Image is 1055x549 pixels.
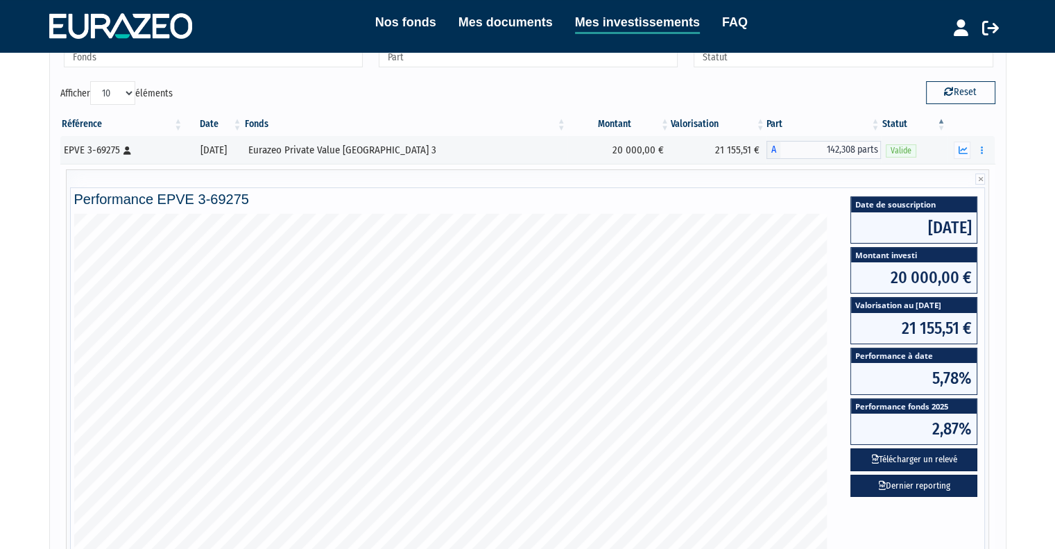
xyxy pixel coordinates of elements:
th: Référence : activer pour trier la colonne par ordre croissant [60,112,185,136]
span: 2,87% [851,414,977,444]
span: Performance à date [851,348,977,363]
th: Date: activer pour trier la colonne par ordre croissant [184,112,243,136]
span: Date de souscription [851,197,977,212]
img: 1732889491-logotype_eurazeo_blanc_rvb.png [49,13,192,38]
th: Montant: activer pour trier la colonne par ordre croissant [567,112,671,136]
div: [DATE] [189,143,238,158]
td: 20 000,00 € [567,136,671,164]
select: Afficheréléments [90,81,135,105]
a: Mes investissements [575,12,700,34]
div: A - Eurazeo Private Value Europe 3 [766,141,882,159]
span: Valide [886,144,916,158]
th: Valorisation: activer pour trier la colonne par ordre croissant [671,112,766,136]
span: Performance fonds 2025 [851,399,977,414]
h4: Performance EPVE 3-69275 [74,192,981,207]
a: FAQ [722,12,748,32]
th: Statut : activer pour trier la colonne par ordre d&eacute;croissant [881,112,947,136]
span: Montant investi [851,248,977,262]
a: Dernier reporting [850,475,977,498]
button: Télécharger un relevé [850,448,977,471]
a: Nos fonds [375,12,436,32]
td: 21 155,51 € [671,136,766,164]
span: 21 155,51 € [851,313,977,344]
button: Reset [926,81,995,103]
span: A [766,141,780,159]
div: Eurazeo Private Value [GEOGRAPHIC_DATA] 3 [248,143,562,158]
div: EPVE 3-69275 [64,143,180,158]
a: Mes documents [458,12,553,32]
label: Afficher éléments [60,81,173,105]
th: Part: activer pour trier la colonne par ordre croissant [766,112,882,136]
th: Fonds: activer pour trier la colonne par ordre croissant [243,112,567,136]
span: [DATE] [851,212,977,243]
span: Valorisation au [DATE] [851,298,977,312]
span: 5,78% [851,363,977,394]
span: 20 000,00 € [851,262,977,293]
span: 142,308 parts [780,141,882,159]
i: [Français] Personne physique [123,146,131,155]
